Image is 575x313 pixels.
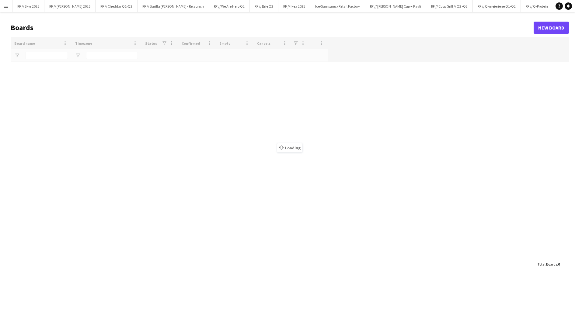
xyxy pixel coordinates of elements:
[209,0,250,12] button: RF // We Are Hero Q2
[96,0,138,12] button: RF // Cheddar Q1-Q2
[365,0,426,12] button: RF // [PERSON_NAME] Cup + Kavli
[473,0,521,12] button: RF // Q-meieriene Q1-Q2
[12,0,44,12] button: RF // Skyr 2025
[278,0,310,12] button: RF // Ikea 2025
[250,0,278,12] button: RF // Brie Q2
[534,22,569,34] a: New Board
[426,0,473,12] button: RF // Coop Grill // Q2 -Q3
[11,23,534,32] h1: Boards
[558,262,560,266] span: 0
[138,0,209,12] button: RF // Barilla [PERSON_NAME] - Relaunch
[538,258,560,270] div: :
[310,0,365,12] button: Ice/Samsung x Retail Factory
[44,0,96,12] button: RF // [PERSON_NAME] 2025
[521,0,553,12] button: RF // Q-Protein
[538,262,557,266] span: Total Boards
[277,143,302,152] span: Loading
